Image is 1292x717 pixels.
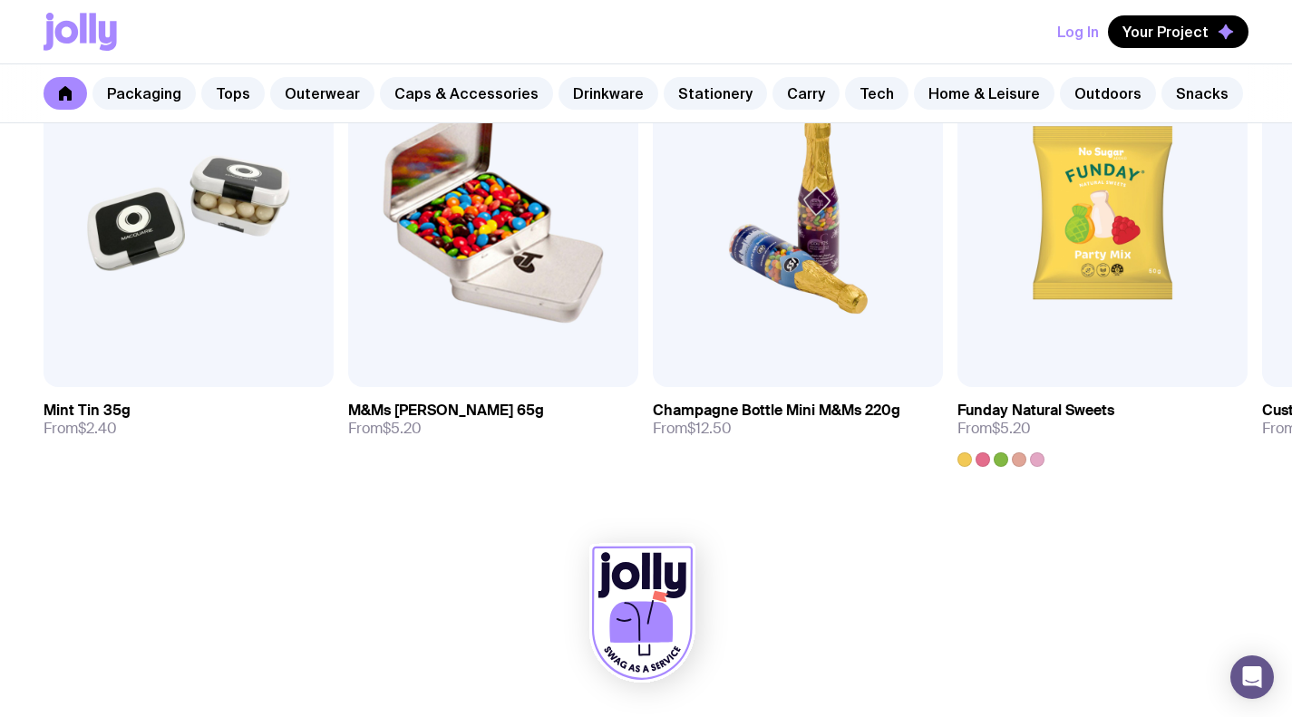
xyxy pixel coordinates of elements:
a: Carry [772,77,840,110]
span: From [957,420,1031,438]
a: Champagne Bottle Mini M&Ms 220gFrom$12.50 [653,387,943,452]
button: Add to wishlist [366,351,529,383]
span: Add to wishlist [1021,358,1124,376]
span: Add to wishlist [107,358,210,376]
a: Packaging [92,77,196,110]
button: Add to wishlist [62,351,225,383]
a: Home & Leisure [914,77,1054,110]
a: Funday Natural SweetsFrom$5.20 [957,387,1248,467]
a: Tech [845,77,908,110]
span: Your Project [1122,23,1209,41]
a: Tops [201,77,265,110]
a: View [254,351,316,383]
a: Mint Tin 35gFrom$2.40 [44,387,334,452]
span: From [44,420,117,438]
a: Caps & Accessories [380,77,553,110]
span: Add to wishlist [716,358,820,376]
a: View [559,351,620,383]
a: Drinkware [559,77,658,110]
h3: Champagne Bottle Mini M&Ms 220g [653,402,900,420]
a: Outdoors [1060,77,1156,110]
div: Open Intercom Messenger [1230,655,1274,699]
span: Add to wishlist [412,358,515,376]
a: Stationery [664,77,767,110]
button: Add to wishlist [671,351,834,383]
span: $5.20 [992,419,1031,438]
span: From [653,420,732,438]
span: From [348,420,422,438]
button: Your Project [1108,15,1248,48]
a: View [863,351,925,383]
h3: Mint Tin 35g [44,402,131,420]
span: $2.40 [78,419,117,438]
h3: M&Ms [PERSON_NAME] 65g [348,402,544,420]
span: $12.50 [687,419,732,438]
a: View [1168,351,1229,383]
button: Add to wishlist [976,351,1139,383]
a: M&Ms [PERSON_NAME] 65gFrom$5.20 [348,387,638,452]
span: $5.20 [383,419,422,438]
button: Log In [1057,15,1099,48]
a: Snacks [1161,77,1243,110]
a: Outerwear [270,77,374,110]
h3: Funday Natural Sweets [957,402,1114,420]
